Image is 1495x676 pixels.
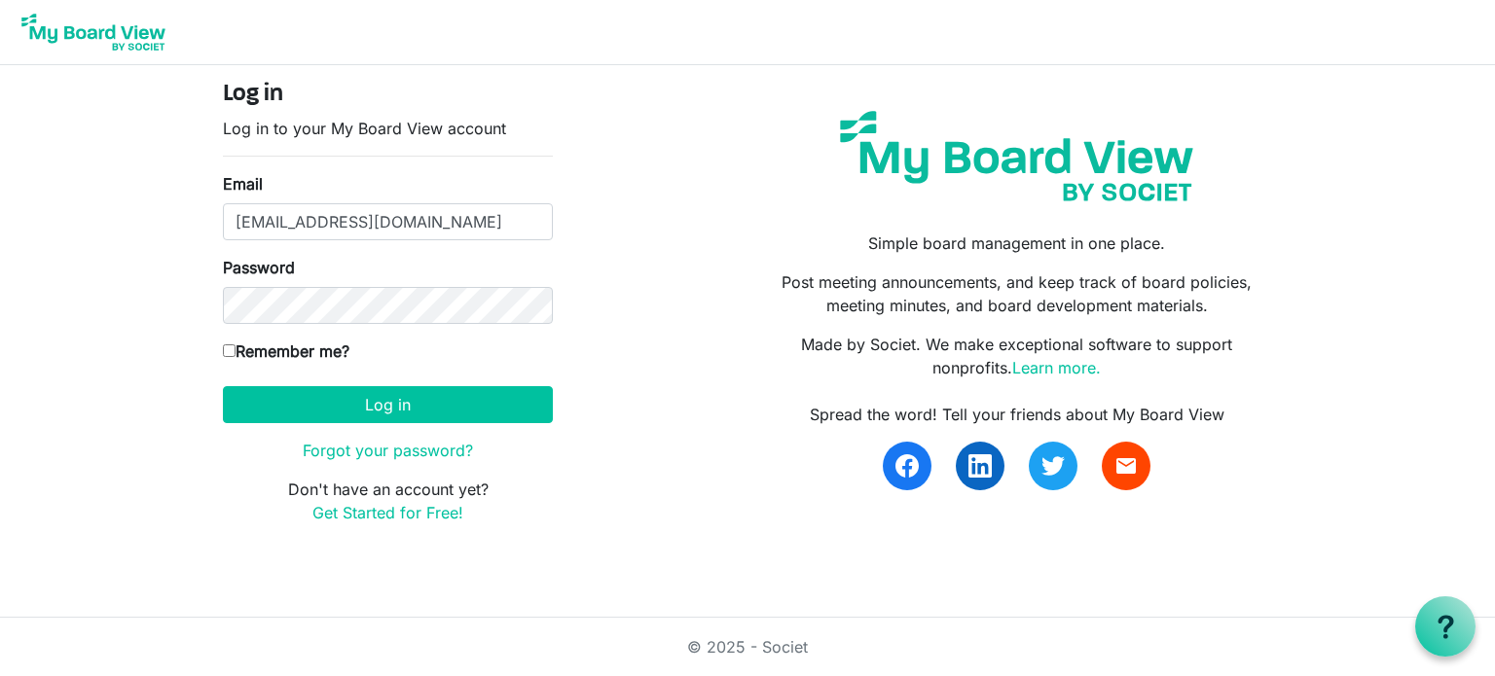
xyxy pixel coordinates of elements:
p: Made by Societ. We make exceptional software to support nonprofits. [762,333,1272,379]
p: Log in to your My Board View account [223,117,553,140]
img: twitter.svg [1041,454,1065,478]
img: linkedin.svg [968,454,992,478]
a: Forgot your password? [303,441,473,460]
label: Email [223,172,263,196]
button: Log in [223,386,553,423]
a: Get Started for Free! [312,503,463,522]
img: My Board View Logo [16,8,171,56]
label: Remember me? [223,339,349,363]
a: email [1102,442,1150,490]
span: email [1114,454,1138,478]
p: Simple board management in one place. [762,231,1272,255]
h4: Log in [223,81,553,109]
img: my-board-view-societ.svg [825,96,1208,216]
a: © 2025 - Societ [687,637,808,657]
p: Don't have an account yet? [223,478,553,524]
img: facebook.svg [895,454,919,478]
label: Password [223,256,295,279]
p: Post meeting announcements, and keep track of board policies, meeting minutes, and board developm... [762,270,1272,317]
div: Spread the word! Tell your friends about My Board View [762,403,1272,426]
a: Learn more. [1012,358,1101,377]
input: Remember me? [223,344,236,357]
